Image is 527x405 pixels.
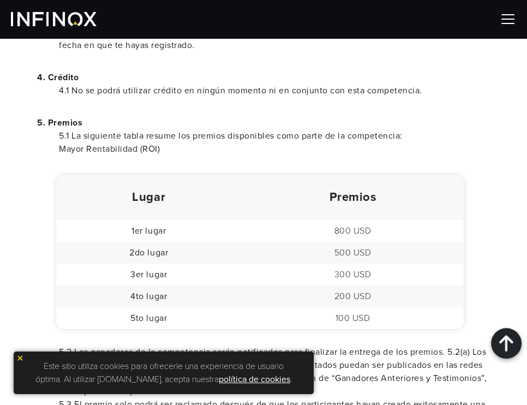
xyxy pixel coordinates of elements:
[56,175,241,220] th: Lugar
[219,374,290,385] a: política de cookies
[56,307,241,329] td: 5to lugar
[241,264,464,285] td: 300 USD
[241,307,464,329] td: 100 USD
[16,354,24,362] img: yellow close icon
[241,285,464,307] td: 200 USD
[56,264,241,285] td: 3er lugar
[241,242,464,264] td: 500 USD
[59,346,490,398] li: 5.2 Los ganadores de la competencia serán notificados para finalizar la entrega de los premios. 5...
[56,242,241,264] td: 2do lugar
[59,26,490,52] li: 3.12 Las credenciales de tu cuenta demo se enviarán el día de inicio de la competencia, sin impor...
[19,357,308,389] p: Este sitio utiliza cookies para ofrecerle una experiencia de usuario óptima. Al utilizar [DOMAIN_...
[56,285,241,307] td: 4to lugar
[241,175,464,220] th: Premios
[59,142,490,156] li: Mayor Rentabilidad (ROI)
[59,84,490,97] li: 4.1 No se podrá utilizar crédito en ningún momento ni en conjunto con esta competencia.
[59,129,490,142] li: 5.1 La siguiente tabla resume los premios disponibles como parte de la competencia:
[37,71,490,84] p: 4. Crédito
[241,220,464,242] td: 800 USD
[56,220,241,242] td: 1er lugar
[37,116,490,129] p: 5. Premios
